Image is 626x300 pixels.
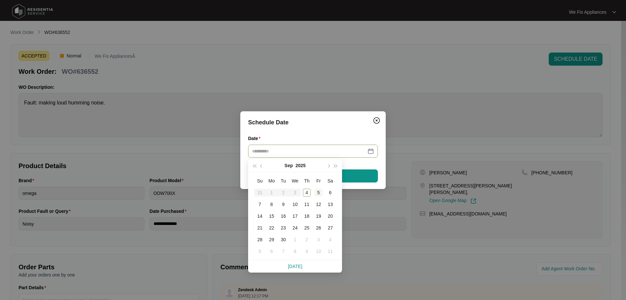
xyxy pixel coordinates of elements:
[326,189,334,197] div: 6
[248,118,378,127] div: Schedule Date
[266,222,277,234] td: 2025-09-22
[291,224,299,232] div: 24
[254,198,266,210] td: 2025-09-07
[254,210,266,222] td: 2025-09-14
[268,236,276,244] div: 29
[326,236,334,244] div: 4
[266,245,277,257] td: 2025-10-06
[254,222,266,234] td: 2025-09-21
[277,210,289,222] td: 2025-09-16
[266,175,277,187] th: Mo
[266,198,277,210] td: 2025-09-08
[315,236,322,244] div: 3
[315,189,322,197] div: 5
[371,115,382,126] button: Close
[326,200,334,208] div: 13
[289,245,301,257] td: 2025-10-08
[256,236,264,244] div: 28
[248,135,263,142] label: Date
[301,187,313,198] td: 2025-09-04
[289,198,301,210] td: 2025-09-10
[315,224,322,232] div: 26
[277,175,289,187] th: Tu
[313,222,324,234] td: 2025-09-26
[313,198,324,210] td: 2025-09-12
[301,175,313,187] th: Th
[268,200,276,208] div: 8
[303,212,311,220] div: 18
[295,159,306,172] button: 2025
[303,200,311,208] div: 11
[277,245,289,257] td: 2025-10-07
[256,224,264,232] div: 21
[324,175,336,187] th: Sa
[301,210,313,222] td: 2025-09-18
[256,247,264,255] div: 5
[268,212,276,220] div: 15
[279,224,287,232] div: 23
[268,247,276,255] div: 6
[254,175,266,187] th: Su
[285,159,293,172] button: Sep
[291,200,299,208] div: 10
[313,175,324,187] th: Fr
[289,210,301,222] td: 2025-09-17
[313,234,324,245] td: 2025-10-03
[291,247,299,255] div: 8
[301,234,313,245] td: 2025-10-02
[279,247,287,255] div: 7
[289,222,301,234] td: 2025-09-24
[254,234,266,245] td: 2025-09-28
[326,224,334,232] div: 27
[324,198,336,210] td: 2025-09-13
[313,187,324,198] td: 2025-09-05
[279,212,287,220] div: 16
[279,236,287,244] div: 30
[324,245,336,257] td: 2025-10-11
[326,212,334,220] div: 20
[301,245,313,257] td: 2025-10-09
[288,264,302,269] a: [DATE]
[324,234,336,245] td: 2025-10-04
[313,245,324,257] td: 2025-10-10
[324,210,336,222] td: 2025-09-20
[266,234,277,245] td: 2025-09-29
[315,247,322,255] div: 10
[252,148,366,155] input: Date
[279,200,287,208] div: 9
[303,247,311,255] div: 9
[256,212,264,220] div: 14
[313,210,324,222] td: 2025-09-19
[301,198,313,210] td: 2025-09-11
[277,222,289,234] td: 2025-09-23
[291,236,299,244] div: 1
[268,224,276,232] div: 22
[303,224,311,232] div: 25
[315,212,322,220] div: 19
[291,212,299,220] div: 17
[277,234,289,245] td: 2025-09-30
[303,189,311,197] div: 4
[289,234,301,245] td: 2025-10-01
[256,200,264,208] div: 7
[277,198,289,210] td: 2025-09-09
[303,236,311,244] div: 2
[315,200,322,208] div: 12
[301,222,313,234] td: 2025-09-25
[324,222,336,234] td: 2025-09-27
[324,187,336,198] td: 2025-09-06
[266,210,277,222] td: 2025-09-15
[254,245,266,257] td: 2025-10-05
[289,175,301,187] th: We
[326,247,334,255] div: 11
[373,117,380,124] img: closeCircle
